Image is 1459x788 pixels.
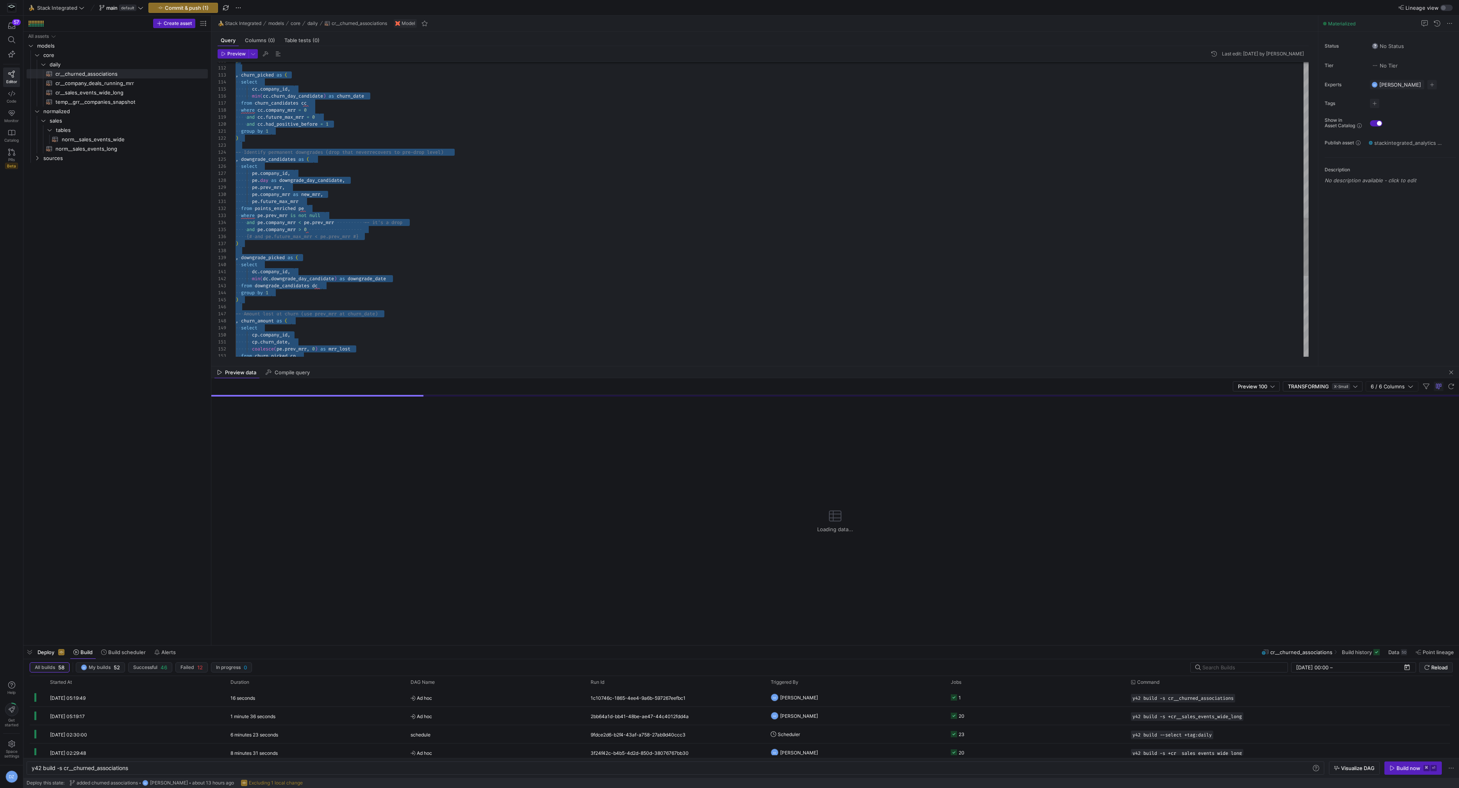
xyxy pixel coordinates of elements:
[128,662,172,672] button: Successful46
[236,240,238,247] span: )
[29,5,34,11] span: 🍌
[27,135,208,144] div: Press SPACE to select this row.
[257,219,263,226] span: pe
[227,51,246,57] span: Preview
[291,21,300,26] span: core
[1423,765,1430,771] kbd: ⌘
[236,149,370,155] span: -- Identify permanent downgrades (drop that never
[266,107,296,113] span: company_mrr
[298,107,301,113] span: =
[1431,664,1448,671] span: Reload
[1372,43,1404,49] span: No Status
[218,184,226,191] div: 129
[153,19,195,28] button: Create asset
[252,191,257,197] span: pe
[1202,664,1281,671] input: Search Builds
[35,665,55,670] span: All builds
[218,268,226,275] div: 141
[290,212,296,219] span: is
[260,184,282,190] span: prev_mrr
[27,32,208,41] div: Press SPACE to select this row.
[1325,177,1456,183] p: No description available - click to edit
[1328,21,1355,27] span: Materialized
[8,4,16,12] img: https://storage.googleapis.com/y42-prod-data-exchange/images/Yf2Qvegn13xqq0DljGMI0l8d5Zqtiw36EXr8...
[55,88,199,97] span: cr__sales_events_wide_long​​​​​​​​​​
[246,121,255,127] span: and
[6,79,17,84] span: Editor
[1334,664,1386,671] input: End datetime
[337,93,364,99] span: churn_date
[1338,646,1383,659] button: Build history
[1325,82,1364,87] span: Experts
[3,146,20,172] a: PRsBeta
[266,212,288,219] span: prev_mrr
[27,107,208,116] div: Press SPACE to select this row.
[151,646,179,659] button: Alerts
[218,78,226,85] div: 114
[1372,43,1378,49] img: No status
[27,144,208,153] div: Press SPACE to select this row.
[586,744,766,761] div: 3f24f42c-b4b5-4d2d-850d-38076767bb30
[271,177,277,183] span: as
[246,219,255,226] span: and
[263,121,266,127] span: .
[301,191,320,197] span: new_mrr
[27,50,208,60] div: Press SPACE to select this row.
[241,212,255,219] span: where
[320,121,323,127] span: =
[1370,41,1406,51] button: No statusNo Status
[252,177,257,183] span: pe
[76,662,125,672] button: DZMy builds52
[211,662,252,672] button: In progress0
[241,128,255,134] span: group
[3,737,20,762] a: Spacesettings
[218,219,226,226] div: 134
[332,21,387,26] span: cr__churned_associations
[312,114,315,120] span: 0
[218,92,226,100] div: 116
[1325,63,1364,68] span: Tier
[218,149,226,156] div: 124
[180,665,194,670] span: Failed
[197,664,203,671] span: 12
[257,86,260,92] span: .
[218,226,226,233] div: 135
[218,205,226,212] div: 132
[108,649,146,655] span: Build scheduler
[246,114,255,120] span: and
[260,177,268,183] span: day
[246,226,255,233] span: and
[218,85,226,92] div: 115
[150,780,188,786] span: [PERSON_NAME]
[1423,649,1454,655] span: Point lineage
[218,254,226,261] div: 139
[241,261,257,268] span: select
[304,226,307,233] span: 0
[257,170,260,176] span: .
[266,219,296,226] span: company_mrr
[3,126,20,146] a: Catalog
[288,170,290,176] span: ,
[27,88,208,97] a: cr__sales_events_wide_long​​​​​​​​​​
[260,269,288,275] span: company_id
[255,100,298,106] span: churn_candidates
[257,128,263,134] span: by
[3,768,20,785] button: DZ
[175,662,208,672] button: Failed12
[255,205,296,212] span: points_enriched
[27,125,208,135] div: Press SPACE to select this row.
[304,107,307,113] span: 0
[244,664,247,671] span: 0
[5,770,18,783] div: DZ
[218,191,226,198] div: 130
[50,60,207,69] span: daily
[62,135,199,144] span: norm__sales_events_wide​​​​​​​​​​
[161,649,176,655] span: Alerts
[8,157,15,162] span: PRs
[58,664,64,671] span: 58
[257,107,263,113] span: cc
[218,156,226,163] div: 125
[68,778,236,788] button: added churned associationsDZ[PERSON_NAME]about 13 hours ago
[241,100,252,106] span: from
[1325,117,1355,128] span: Show in Asset Catalog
